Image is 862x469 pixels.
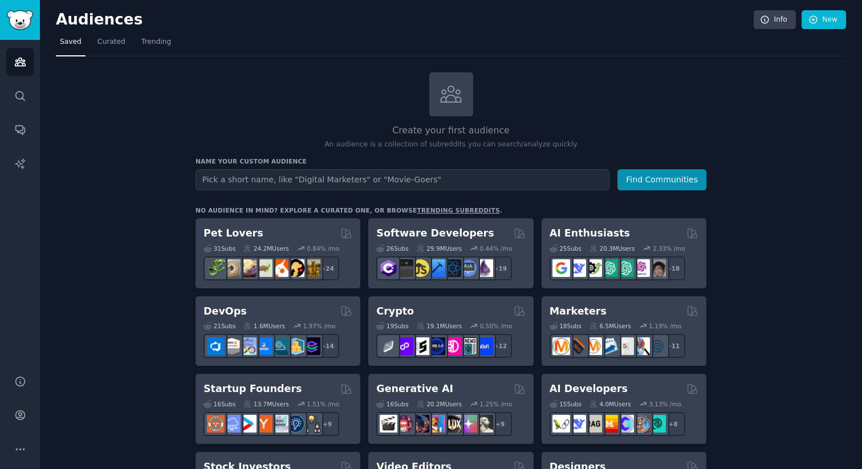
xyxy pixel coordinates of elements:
div: 0.50 % /mo [480,322,513,330]
div: 15 Sub s [550,400,582,408]
img: AWS_Certified_Experts [223,337,241,355]
img: ballpython [223,259,241,277]
div: 1.19 % /mo [649,322,681,330]
img: turtle [255,259,273,277]
h2: AI Enthusiasts [550,226,630,240]
img: csharp [380,259,397,277]
div: + 24 [315,256,339,280]
div: 20.2M Users [417,400,462,408]
img: aws_cdk [287,337,304,355]
div: 6.5M Users [589,322,631,330]
div: 19 Sub s [376,322,408,330]
img: EntrepreneurRideAlong [207,415,225,433]
img: PetAdvice [287,259,304,277]
span: Curated [97,37,125,47]
div: + 8 [661,412,685,436]
div: 25 Sub s [550,244,582,252]
img: sdforall [428,415,445,433]
div: 13.7M Users [243,400,288,408]
img: leopardgeckos [239,259,257,277]
h2: AI Developers [550,382,628,396]
img: DevOpsLinks [255,337,273,355]
img: DeepSeek [568,259,586,277]
img: Docker_DevOps [239,337,257,355]
div: + 12 [488,334,512,358]
div: 16 Sub s [204,400,235,408]
h2: Generative AI [376,382,453,396]
img: content_marketing [552,337,570,355]
img: GummySearch logo [7,10,33,30]
a: Saved [56,33,86,56]
a: Curated [93,33,129,56]
input: Pick a short name, like "Digital Marketers" or "Movie-Goers" [196,169,609,190]
img: ethfinance [380,337,397,355]
div: 1.51 % /mo [307,400,339,408]
h2: Crypto [376,304,414,319]
a: New [802,10,846,30]
img: aivideo [380,415,397,433]
div: 16 Sub s [376,400,408,408]
img: googleads [616,337,634,355]
img: PlatformEngineers [303,337,320,355]
div: 1.6M Users [243,322,285,330]
div: 1.97 % /mo [303,322,336,330]
img: startup [239,415,257,433]
img: AIDevelopersSociety [648,415,666,433]
div: 3.13 % /mo [649,400,681,408]
div: 19.1M Users [417,322,462,330]
img: dogbreed [303,259,320,277]
h3: Name your custom audience [196,157,706,165]
img: OnlineMarketing [648,337,666,355]
h2: Software Developers [376,226,494,240]
div: 2.33 % /mo [653,244,685,252]
img: FluxAI [444,415,461,433]
img: Entrepreneurship [287,415,304,433]
div: 1.25 % /mo [480,400,513,408]
img: 0xPolygon [396,337,413,355]
img: AskComputerScience [460,259,477,277]
img: CryptoNews [460,337,477,355]
img: DeepSeek [568,415,586,433]
img: Emailmarketing [600,337,618,355]
img: OpenAIDev [632,259,650,277]
img: software [396,259,413,277]
div: + 11 [661,334,685,358]
h2: DevOps [204,304,247,319]
img: MarketingResearch [632,337,650,355]
a: Info [754,10,796,30]
img: herpetology [207,259,225,277]
div: + 9 [315,412,339,436]
div: 21 Sub s [204,322,235,330]
div: 4.0M Users [589,400,631,408]
img: chatgpt_promptDesign [600,259,618,277]
div: 18 Sub s [550,322,582,330]
img: azuredevops [207,337,225,355]
div: + 19 [488,256,512,280]
img: AskMarketing [584,337,602,355]
img: iOSProgramming [428,259,445,277]
img: ArtificalIntelligence [648,259,666,277]
img: cockatiel [271,259,288,277]
span: Trending [141,37,171,47]
img: learnjavascript [412,259,429,277]
img: indiehackers [271,415,288,433]
img: web3 [428,337,445,355]
div: 0.44 % /mo [480,244,513,252]
img: GoogleGeminiAI [552,259,570,277]
img: AItoolsCatalog [584,259,602,277]
img: SaaS [223,415,241,433]
img: deepdream [412,415,429,433]
img: elixir [475,259,493,277]
img: MistralAI [600,415,618,433]
img: starryai [460,415,477,433]
button: Find Communities [617,169,706,190]
img: reactnative [444,259,461,277]
div: 24.2M Users [243,244,288,252]
a: trending subreddits [417,207,499,214]
img: OpenSourceAI [616,415,634,433]
img: llmops [632,415,650,433]
img: LangChain [552,415,570,433]
h2: Pet Lovers [204,226,263,240]
h2: Startup Founders [204,382,302,396]
div: + 14 [315,334,339,358]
